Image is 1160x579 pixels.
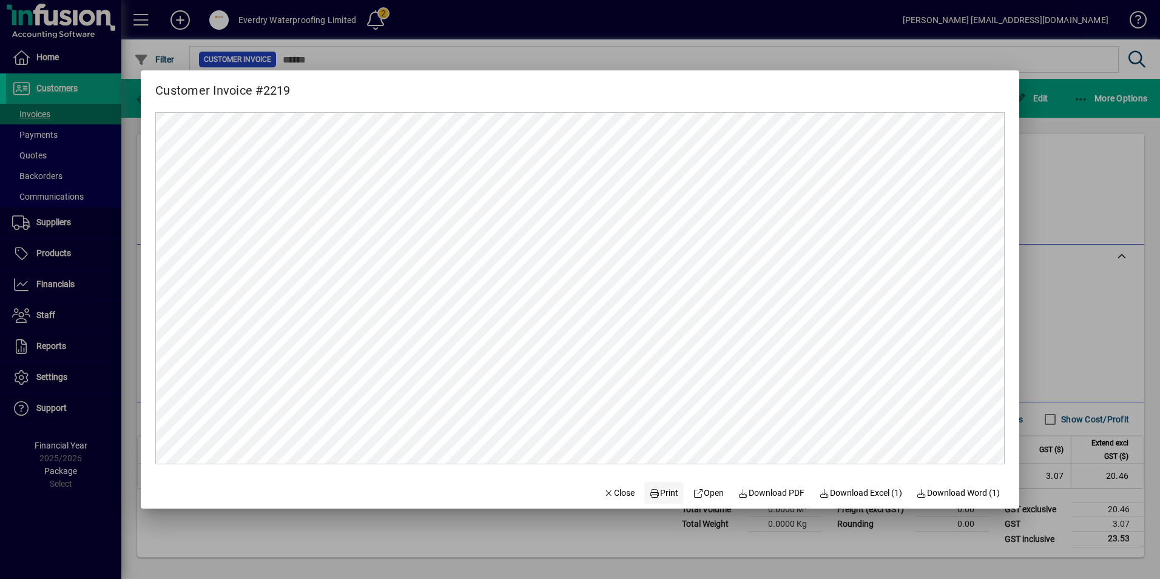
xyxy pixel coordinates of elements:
[733,482,810,504] a: Download PDF
[688,482,729,504] a: Open
[599,482,640,504] button: Close
[912,482,1005,504] button: Download Word (1)
[141,70,305,100] h2: Customer Invoice #2219
[649,487,678,499] span: Print
[819,487,902,499] span: Download Excel (1)
[693,487,724,499] span: Open
[644,482,683,504] button: Print
[604,487,635,499] span: Close
[814,482,907,504] button: Download Excel (1)
[738,487,805,499] span: Download PDF
[917,487,1000,499] span: Download Word (1)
